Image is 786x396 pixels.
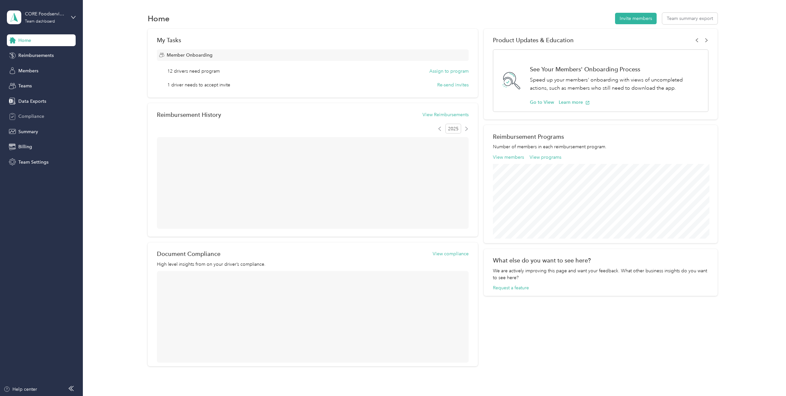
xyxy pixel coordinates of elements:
[167,52,213,59] span: Member Onboarding
[157,111,221,118] h2: Reimbursement History
[493,257,709,264] div: What else do you want to see here?
[445,124,461,134] span: 2025
[18,113,44,120] span: Compliance
[493,154,524,161] button: View members
[18,143,32,150] span: Billing
[433,250,469,257] button: View compliance
[18,52,54,59] span: Reimbursements
[148,15,170,22] h1: Home
[157,250,220,257] h2: Document Compliance
[4,386,37,393] button: Help center
[615,13,657,24] button: Invite members
[422,111,469,118] button: View Reimbursements
[662,13,718,24] button: Team summary export
[18,37,31,44] span: Home
[530,66,702,73] h1: See Your Members' Onboarding Process
[530,99,554,106] button: Go to View
[18,128,38,135] span: Summary
[429,68,469,75] button: Assign to program
[25,10,66,17] div: CORE Foodservice (Main)
[167,68,220,75] span: 12 drivers need program
[437,81,469,88] button: Re-send invites
[18,82,32,89] span: Teams
[493,133,709,140] h2: Reimbursement Programs
[157,37,469,44] div: My Tasks
[157,261,469,268] p: High level insights from on your driver’s compliance.
[530,154,561,161] button: View programs
[18,159,48,166] span: Team Settings
[493,267,709,281] div: We are actively improving this page and want your feedback. What other business insights do you w...
[25,20,55,24] div: Team dashboard
[530,76,702,92] p: Speed up your members' onboarding with views of uncompleted actions, such as members who still ne...
[749,359,786,396] iframe: Everlance-gr Chat Button Frame
[18,67,38,74] span: Members
[167,81,230,88] span: 1 driver needs to accept invite
[493,284,529,291] button: Request a feature
[493,143,709,150] p: Number of members in each reimbursement program.
[559,99,590,106] button: Learn more
[18,98,46,105] span: Data Exports
[493,37,574,44] span: Product Updates & Education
